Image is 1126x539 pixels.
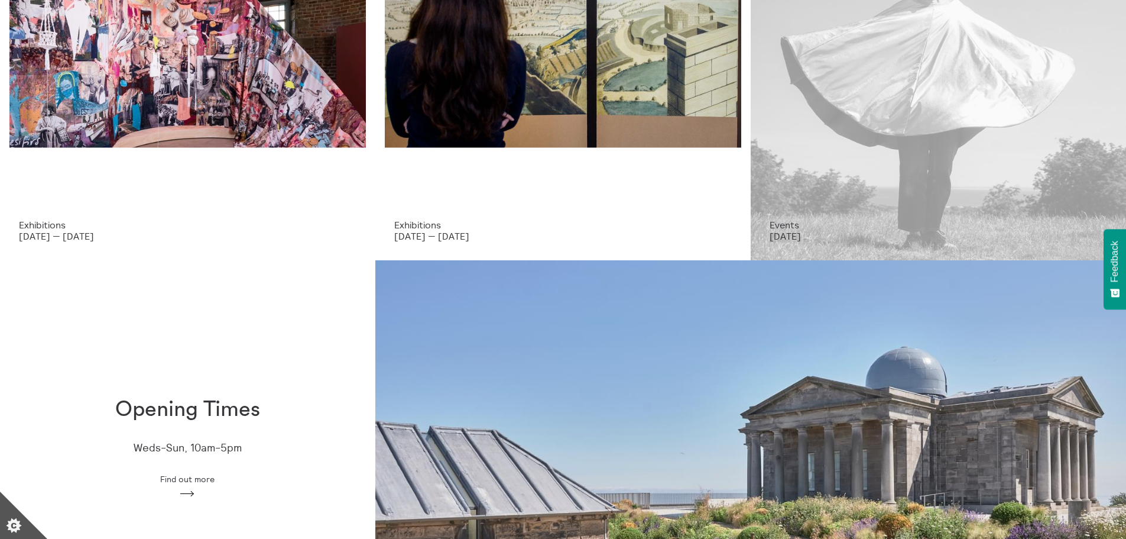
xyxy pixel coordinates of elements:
[1104,229,1126,309] button: Feedback - Show survey
[19,220,356,230] p: Exhibitions
[770,231,1107,241] p: [DATE]
[394,220,732,230] p: Exhibitions
[770,220,1107,230] p: Events
[19,231,356,241] p: [DATE] — [DATE]
[134,442,242,454] p: Weds-Sun, 10am-5pm
[160,475,215,484] span: Find out more
[115,398,260,422] h1: Opening Times
[394,231,732,241] p: [DATE] — [DATE]
[1109,241,1120,282] span: Feedback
